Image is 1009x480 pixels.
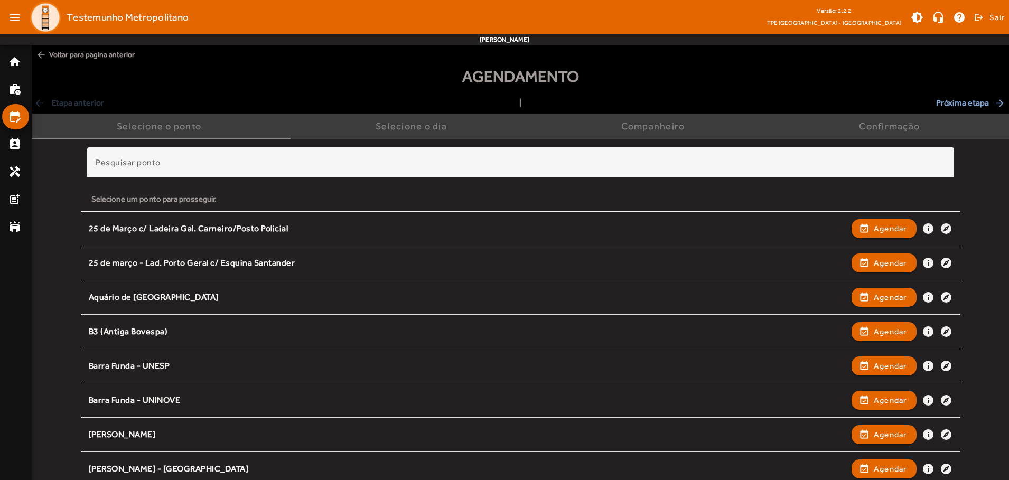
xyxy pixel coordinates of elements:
mat-icon: post_add [8,193,21,205]
span: TPE [GEOGRAPHIC_DATA] - [GEOGRAPHIC_DATA] [767,17,901,28]
span: Agendar [874,463,907,475]
mat-icon: arrow_forward [994,98,1007,108]
div: [PERSON_NAME] - [GEOGRAPHIC_DATA] [89,464,846,475]
span: Agendar [874,325,907,338]
button: Agendar [852,356,917,375]
span: Agendar [874,291,907,304]
mat-label: Pesquisar ponto [96,157,161,167]
button: Agendar [852,322,917,341]
mat-icon: stadium [8,220,21,233]
button: Sair [973,10,1005,25]
button: Agendar [852,288,917,307]
button: Agendar [852,459,917,478]
span: Testemunho Metropolitano [67,9,189,26]
mat-icon: arrow_back [36,50,46,60]
button: Agendar [852,219,917,238]
span: Próxima etapa [936,97,1007,109]
mat-icon: explore [940,428,952,441]
mat-icon: menu [4,7,25,28]
mat-icon: edit_calendar [8,110,21,123]
span: Agendar [874,394,907,407]
mat-icon: info [922,325,935,338]
mat-icon: info [922,222,935,235]
span: Agendar [874,360,907,372]
div: 25 de março - Lad. Porto Geral c/ Esquina Santander [89,258,846,269]
div: Selecione o dia [376,121,451,131]
span: Agendar [874,428,907,441]
mat-icon: handyman [8,165,21,178]
div: Aquário de [GEOGRAPHIC_DATA] [89,292,846,303]
mat-icon: explore [940,257,952,269]
mat-icon: perm_contact_calendar [8,138,21,150]
button: Agendar [852,425,917,444]
mat-icon: info [922,360,935,372]
div: Barra Funda - UNINOVE [89,395,846,406]
div: B3 (Antiga Bovespa) [89,326,846,337]
a: Testemunho Metropolitano [25,2,189,33]
mat-icon: info [922,428,935,441]
mat-icon: explore [940,325,952,338]
span: Voltar para pagina anterior [32,45,1009,64]
div: Companheiro [621,121,689,131]
div: Selecione o ponto [117,121,205,131]
mat-icon: home [8,55,21,68]
mat-icon: explore [940,394,952,407]
mat-icon: explore [940,360,952,372]
mat-icon: explore [940,463,952,475]
span: Agendar [874,222,907,235]
mat-icon: work_history [8,83,21,96]
mat-icon: explore [940,291,952,304]
mat-icon: info [922,463,935,475]
mat-icon: explore [940,222,952,235]
span: Sair [989,9,1005,26]
div: Confirmação [859,121,924,131]
span: | [519,97,521,109]
img: Logo TPE [30,2,61,33]
div: Barra Funda - UNESP [89,361,846,372]
span: Agendamento [462,64,579,88]
mat-icon: info [922,257,935,269]
span: Agendar [874,257,907,269]
div: [PERSON_NAME] [89,429,846,440]
div: Versão: 2.2.2 [767,4,901,17]
div: 25 de Março c/ Ladeira Gal. Carneiro/Posto Policial [89,223,846,234]
mat-icon: info [922,394,935,407]
mat-icon: info [922,291,935,304]
button: Agendar [852,391,917,410]
div: Selecione um ponto para prosseguir. [91,193,950,205]
button: Agendar [852,253,917,272]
